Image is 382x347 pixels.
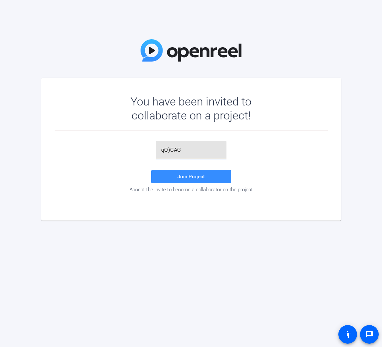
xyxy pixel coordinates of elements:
mat-icon: message [365,330,373,338]
mat-icon: accessibility [344,330,352,338]
span: Join Project [178,174,205,180]
div: Accept the invite to become a collaborator on the project [55,187,328,193]
button: Join Project [151,170,231,183]
input: Password [161,146,221,154]
div: You have been invited to collaborate on a project! [111,94,271,122]
img: OpenReel Logo [141,39,242,62]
